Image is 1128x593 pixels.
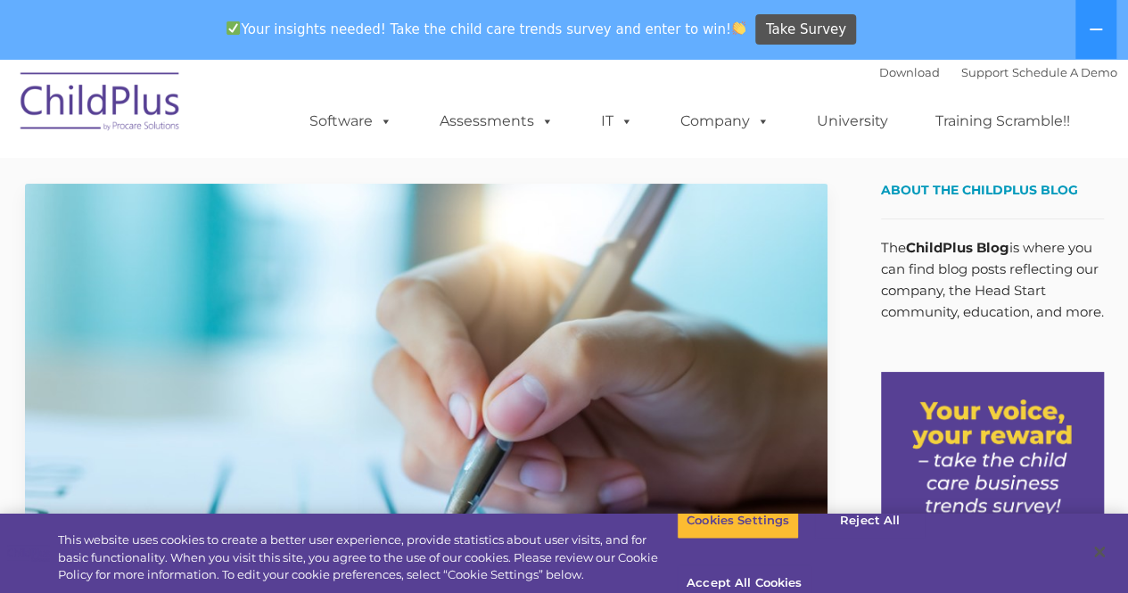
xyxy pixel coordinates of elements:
[881,237,1104,323] p: The is where you can find blog posts reflecting our company, the Head Start community, education,...
[292,103,410,139] a: Software
[422,103,572,139] a: Assessments
[219,12,753,46] span: Your insights needed! Take the child care trends survey and enter to win!
[879,65,1117,79] font: |
[1012,65,1117,79] a: Schedule A Demo
[677,502,799,539] button: Cookies Settings
[799,103,906,139] a: University
[906,239,1009,256] strong: ChildPlus Blog
[881,182,1078,198] span: About the ChildPlus Blog
[961,65,1009,79] a: Support
[583,103,651,139] a: IT
[226,21,240,35] img: ✅
[12,60,190,149] img: ChildPlus by Procare Solutions
[766,14,846,45] span: Take Survey
[814,502,926,539] button: Reject All
[1080,532,1119,572] button: Close
[879,65,940,79] a: Download
[732,21,745,35] img: 👏
[755,14,856,45] a: Take Survey
[663,103,787,139] a: Company
[918,103,1088,139] a: Training Scramble!!
[58,531,677,584] div: This website uses cookies to create a better user experience, provide statistics about user visit...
